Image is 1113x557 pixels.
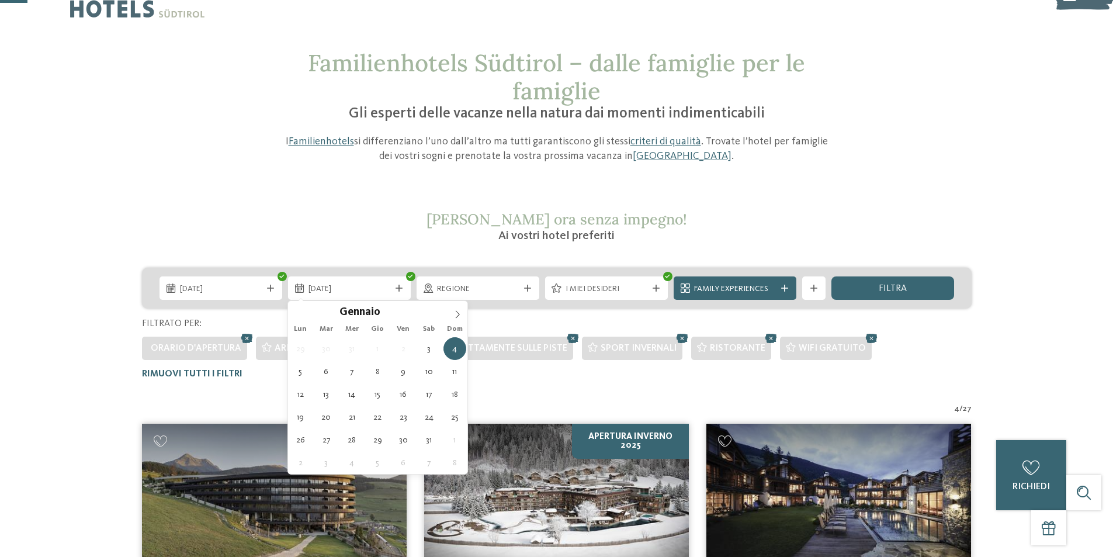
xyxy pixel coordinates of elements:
[443,451,466,474] span: Febbraio 8, 2026
[289,451,312,474] span: Febbraio 2, 2026
[315,406,338,428] span: Gennaio 20, 2026
[341,428,363,451] span: Gennaio 28, 2026
[339,307,380,319] span: Gennaio
[315,451,338,474] span: Febbraio 3, 2026
[289,337,312,360] span: Dicembre 29, 2025
[633,151,731,161] a: [GEOGRAPHIC_DATA]
[954,403,959,415] span: 4
[710,344,765,353] span: Ristorante
[365,326,390,333] span: Gio
[142,369,242,379] span: Rimuovi tutti i filtri
[366,406,389,428] span: Gennaio 22, 2026
[289,428,312,451] span: Gennaio 26, 2026
[963,403,972,415] span: 27
[315,337,338,360] span: Dicembre 30, 2025
[390,326,416,333] span: Ven
[418,451,441,474] span: Febbraio 7, 2026
[416,326,442,333] span: Sab
[315,383,338,406] span: Gennaio 13, 2026
[392,451,415,474] span: Febbraio 6, 2026
[289,136,354,147] a: Familienhotels
[308,48,805,106] span: Familienhotels Südtirol – dalle famiglie per le famiglie
[315,360,338,383] span: Gennaio 6, 2026
[315,428,338,451] span: Gennaio 27, 2026
[392,428,415,451] span: Gennaio 30, 2026
[180,283,262,295] span: [DATE]
[443,337,466,360] span: Gennaio 4, 2026
[418,360,441,383] span: Gennaio 10, 2026
[418,406,441,428] span: Gennaio 24, 2026
[1013,482,1050,492] span: richiedi
[341,383,363,406] span: Gennaio 14, 2026
[442,326,467,333] span: Dom
[498,230,615,242] span: Ai vostri hotel preferiti
[349,106,765,121] span: Gli esperti delle vacanze nella natura dai momenti indimenticabili
[443,360,466,383] span: Gennaio 11, 2026
[289,360,312,383] span: Gennaio 5, 2026
[366,337,389,360] span: Gennaio 1, 2026
[341,406,363,428] span: Gennaio 21, 2026
[366,428,389,451] span: Gennaio 29, 2026
[996,440,1066,510] a: richiedi
[879,284,907,293] span: filtra
[437,283,519,295] span: Regione
[275,344,345,353] span: Area benessere
[443,383,466,406] span: Gennaio 18, 2026
[341,451,363,474] span: Febbraio 4, 2026
[443,406,466,428] span: Gennaio 25, 2026
[366,383,389,406] span: Gennaio 15, 2026
[392,406,415,428] span: Gennaio 23, 2026
[418,337,441,360] span: Gennaio 3, 2026
[288,326,314,333] span: Lun
[313,326,339,333] span: Mar
[151,344,241,353] span: Orario d'apertura
[427,210,687,229] span: [PERSON_NAME] ora senza impegno!
[443,428,466,451] span: Febbraio 1, 2026
[142,319,202,328] span: Filtrato per:
[341,337,363,360] span: Dicembre 31, 2025
[694,283,776,295] span: Family Experiences
[279,134,834,164] p: I si differenziano l’uno dall’altro ma tutti garantiscono gli stessi . Trovate l’hotel per famigl...
[418,383,441,406] span: Gennaio 17, 2026
[959,403,963,415] span: /
[366,360,389,383] span: Gennaio 8, 2026
[289,406,312,428] span: Gennaio 19, 2026
[366,451,389,474] span: Febbraio 5, 2026
[392,337,415,360] span: Gennaio 2, 2026
[799,344,866,353] span: WiFi gratuito
[308,283,390,295] span: [DATE]
[630,136,701,147] a: criteri di qualità
[392,360,415,383] span: Gennaio 9, 2026
[339,326,365,333] span: Mer
[380,306,419,318] input: Year
[289,383,312,406] span: Gennaio 12, 2026
[601,344,677,353] span: Sport invernali
[341,360,363,383] span: Gennaio 7, 2026
[392,383,415,406] span: Gennaio 16, 2026
[566,283,647,295] span: I miei desideri
[449,344,567,353] span: Direttamente sulle piste
[418,428,441,451] span: Gennaio 31, 2026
